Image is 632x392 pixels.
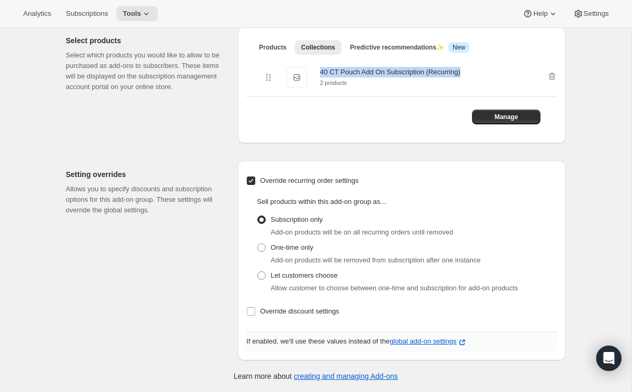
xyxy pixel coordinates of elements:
[472,110,540,124] button: Manage
[516,6,564,21] button: Help
[584,9,609,18] span: Settings
[59,6,114,21] button: Subscriptions
[596,346,621,371] div: Open Intercom Messenger
[270,243,313,251] span: One-time only
[17,6,57,21] button: Analytics
[350,44,444,51] span: Predictive recommendations ✨
[234,371,398,381] p: Learn more about
[320,80,347,86] small: 2 products
[301,43,335,52] span: Collections
[389,337,467,348] button: global add-on settings
[116,6,158,21] button: Tools
[567,6,615,21] button: Settings
[270,228,453,236] span: Add-on products will be on all recurring orders until removed
[66,50,221,92] p: Select which products you would like to allow to be purchased as add-ons to subscribers. These it...
[320,67,460,77] div: 40 CT Pouch Add On Subscription (Recurring)
[270,256,480,264] span: Add-on products will be removed from subscription after one instance
[123,9,141,18] span: Tools
[294,372,398,380] a: creating and managing Add-ons
[66,184,221,215] p: Allows you to specify discounts and subscription options for this add-on group. These settings wi...
[23,9,51,18] span: Analytics
[257,197,557,207] p: Sell products within this add-on group as...
[260,177,358,184] span: Override recurring order settings
[495,113,518,121] span: Manage
[270,284,518,292] span: Allow customer to choose between one-time and subscription for add-on products
[66,35,221,46] h2: Select products
[270,215,323,223] span: Subscription only
[270,271,337,279] span: Let customers choose
[453,43,465,52] span: New
[66,9,108,18] span: Subscriptions
[66,169,221,180] h2: Setting overrides
[246,336,557,348] p: If enabled, we'll use these values instead of the
[260,307,339,315] span: Override discount settings
[259,43,286,52] span: Products
[533,9,547,18] span: Help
